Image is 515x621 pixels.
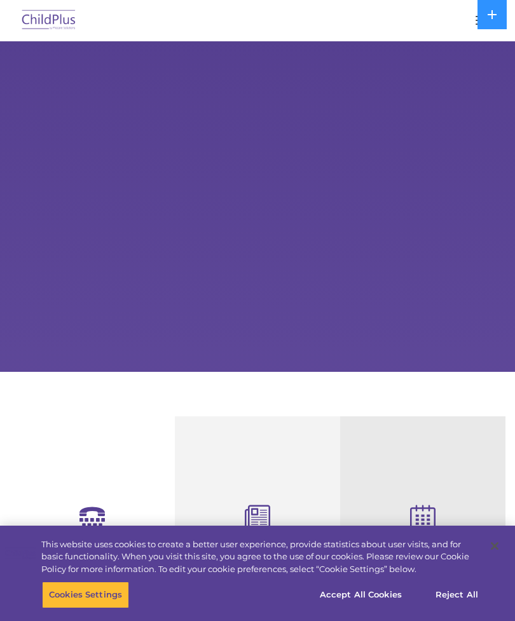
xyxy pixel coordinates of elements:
[42,582,129,608] button: Cookies Settings
[313,582,409,608] button: Accept All Cookies
[19,6,79,36] img: ChildPlus by Procare Solutions
[417,582,497,608] button: Reject All
[481,532,509,560] button: Close
[41,538,479,576] div: This website uses cookies to create a better user experience, provide statistics about user visit...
